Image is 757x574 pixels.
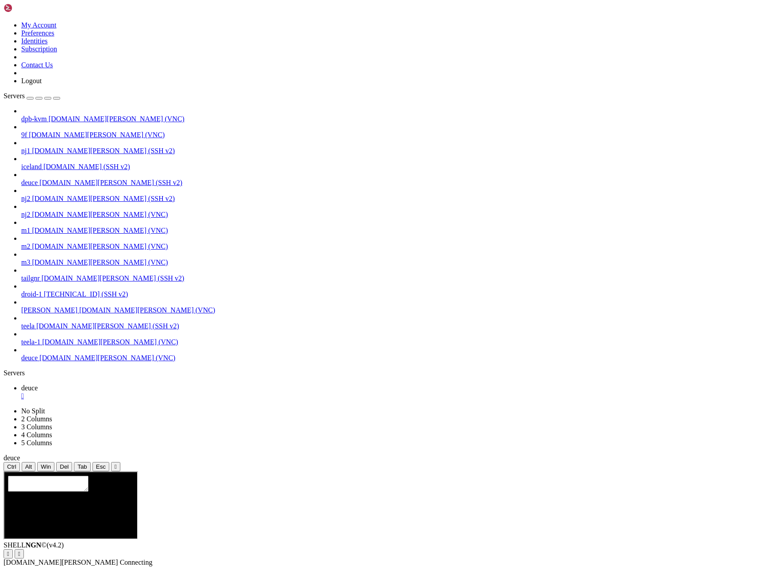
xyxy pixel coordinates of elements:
button: Ctrl [4,462,20,471]
li: nj2 [DOMAIN_NAME][PERSON_NAME] (VNC) [21,203,753,219]
div:  [115,463,117,470]
span: 4.2.0 [47,541,64,549]
a: m3 [DOMAIN_NAME][PERSON_NAME] (VNC) [21,258,753,266]
a: nj1 [DOMAIN_NAME][PERSON_NAME] (SSH v2) [21,147,753,155]
a:  [21,392,753,400]
a: iceland [DOMAIN_NAME] (SSH v2) [21,163,753,171]
li: m1 [DOMAIN_NAME][PERSON_NAME] (VNC) [21,219,753,235]
li: m2 [DOMAIN_NAME][PERSON_NAME] (VNC) [21,235,753,250]
a: nj2 [DOMAIN_NAME][PERSON_NAME] (SSH v2) [21,195,753,203]
span: droid-1 [21,290,42,298]
span: teela-1 [21,338,41,346]
a: m2 [DOMAIN_NAME][PERSON_NAME] (VNC) [21,243,753,250]
a: teela-1 [DOMAIN_NAME][PERSON_NAME] (VNC) [21,338,753,346]
a: nj2 [DOMAIN_NAME][PERSON_NAME] (VNC) [21,211,753,219]
a: tailgnr [DOMAIN_NAME][PERSON_NAME] (SSH v2) [21,274,753,282]
span: deuce [21,384,38,392]
li: dpb-kvm [DOMAIN_NAME][PERSON_NAME] (VNC) [21,107,753,123]
button:  [15,549,24,559]
button:  [4,549,13,559]
b: NGN [26,541,42,549]
span: dpb-kvm [21,115,47,123]
a: My Account [21,21,57,29]
a: No Split [21,407,45,415]
span: [DOMAIN_NAME][PERSON_NAME] (VNC) [49,115,184,123]
a: Preferences [21,29,54,37]
a: 4 Columns [21,431,52,439]
a: 2 Columns [21,415,52,423]
span: [TECHNICAL_ID] (SSH v2) [44,290,128,298]
div: Servers [4,369,753,377]
span: [DOMAIN_NAME][PERSON_NAME] (VNC) [32,211,168,218]
li: m3 [DOMAIN_NAME][PERSON_NAME] (VNC) [21,250,753,266]
span: teela [21,322,35,330]
a: Contact Us [21,61,53,69]
div:  [18,551,20,557]
a: deuce [DOMAIN_NAME][PERSON_NAME] (VNC) [21,354,753,362]
li: teela [DOMAIN_NAME][PERSON_NAME] (SSH v2) [21,314,753,330]
span: Alt [25,463,32,470]
span: Connecting [120,559,153,566]
li: deuce [DOMAIN_NAME][PERSON_NAME] (VNC) [21,346,753,362]
a: 5 Columns [21,439,52,447]
button: Alt [22,462,36,471]
li: deuce [DOMAIN_NAME][PERSON_NAME] (SSH v2) [21,171,753,187]
span: [DOMAIN_NAME] (SSH v2) [43,163,130,170]
a: deuce [DOMAIN_NAME][PERSON_NAME] (SSH v2) [21,179,753,187]
span: Win [41,463,51,470]
span: tailgnr [21,274,40,282]
li: nj1 [DOMAIN_NAME][PERSON_NAME] (SSH v2) [21,139,753,155]
span: [DOMAIN_NAME][PERSON_NAME] (VNC) [32,227,168,234]
span: deuce [4,454,20,462]
li: tailgnr [DOMAIN_NAME][PERSON_NAME] (SSH v2) [21,266,753,282]
span: m1 [21,227,30,234]
li: nj2 [DOMAIN_NAME][PERSON_NAME] (SSH v2) [21,187,753,203]
a: Identities [21,37,48,45]
a: Servers [4,92,60,100]
div:  [7,551,9,557]
span: iceland [21,163,42,170]
span: [DOMAIN_NAME][PERSON_NAME] (SSH v2) [42,274,184,282]
span: nj1 [21,147,30,154]
a: 3 Columns [21,423,52,431]
a: teela [DOMAIN_NAME][PERSON_NAME] (SSH v2) [21,322,753,330]
a: Logout [21,77,42,85]
span: SHELL © [4,541,64,549]
span: [DOMAIN_NAME][PERSON_NAME] (VNC) [32,258,168,266]
span: [DOMAIN_NAME][PERSON_NAME] (SSH v2) [32,195,175,202]
span: [DOMAIN_NAME][PERSON_NAME] (VNC) [32,243,168,250]
button: Tab [74,462,91,471]
span: Tab [77,463,87,470]
li: teela-1 [DOMAIN_NAME][PERSON_NAME] (VNC) [21,330,753,346]
span: 9f [21,131,27,139]
span: [DOMAIN_NAME][PERSON_NAME] (VNC) [79,306,215,314]
button: Del [56,462,72,471]
li: 9f [DOMAIN_NAME][PERSON_NAME] (VNC) [21,123,753,139]
span: m2 [21,243,30,250]
span: [DOMAIN_NAME][PERSON_NAME] (SSH v2) [36,322,179,330]
span: deuce [21,354,38,362]
span: Ctrl [7,463,16,470]
button: Esc [92,462,109,471]
a: Subscription [21,45,57,53]
li: iceland [DOMAIN_NAME] (SSH v2) [21,155,753,171]
span: deuce [21,179,38,186]
a: droid-1 [TECHNICAL_ID] (SSH v2) [21,290,753,298]
span: Esc [96,463,106,470]
li: droid-1 [TECHNICAL_ID] (SSH v2) [21,282,753,298]
span: Del [60,463,69,470]
span: nj2 [21,211,30,218]
span: [DOMAIN_NAME][PERSON_NAME] (VNC) [42,338,178,346]
a: 9f [DOMAIN_NAME][PERSON_NAME] (VNC) [21,131,753,139]
span: Servers [4,92,25,100]
a: m1 [DOMAIN_NAME][PERSON_NAME] (VNC) [21,227,753,235]
li: [PERSON_NAME] [DOMAIN_NAME][PERSON_NAME] (VNC) [21,298,753,314]
span: [DOMAIN_NAME][PERSON_NAME] (SSH v2) [39,179,182,186]
a: [PERSON_NAME] [DOMAIN_NAME][PERSON_NAME] (VNC) [21,306,753,314]
span: [DOMAIN_NAME][PERSON_NAME] [4,559,118,566]
button: Win [37,462,54,471]
span: [PERSON_NAME] [21,306,77,314]
span: m3 [21,258,30,266]
span: [DOMAIN_NAME][PERSON_NAME] (SSH v2) [32,147,175,154]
